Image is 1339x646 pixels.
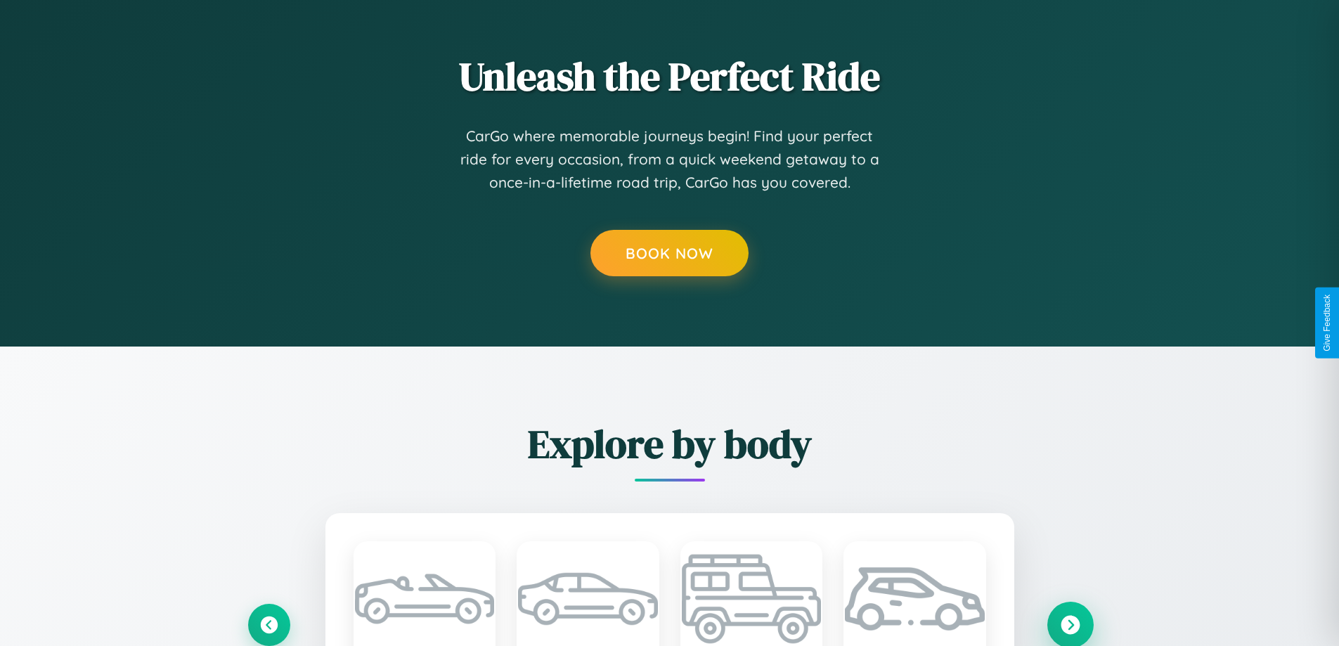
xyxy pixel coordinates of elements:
button: Book Now [590,230,749,276]
p: CarGo where memorable journeys begin! Find your perfect ride for every occasion, from a quick wee... [459,124,881,195]
div: Give Feedback [1322,295,1332,351]
h2: Unleash the Perfect Ride [248,49,1092,103]
h2: Explore by body [248,417,1092,471]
